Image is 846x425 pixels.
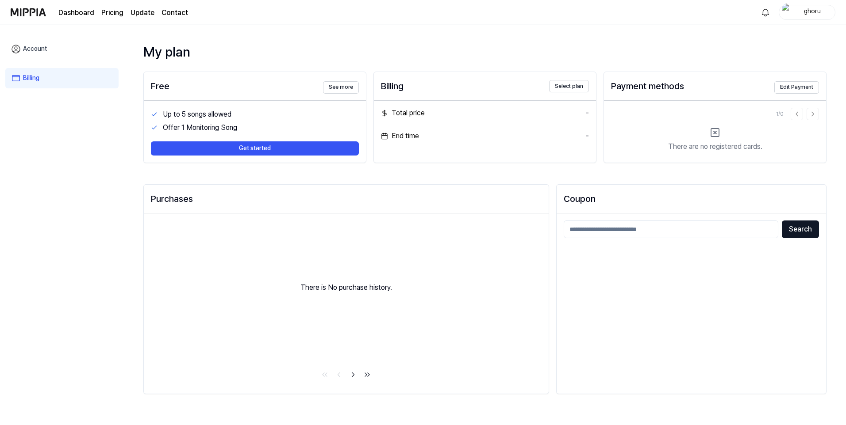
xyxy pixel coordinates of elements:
div: - [586,108,589,118]
div: Up to 5 songs allowed [163,109,359,120]
a: Pricing [101,8,123,18]
button: Get started [151,141,359,156]
a: Go to first page [319,368,331,381]
div: 1 / 0 [776,110,784,118]
a: Go to last page [361,368,373,381]
div: Billing [381,79,404,93]
h2: Coupon [564,192,819,206]
img: 알림 [760,7,771,18]
a: See more [323,79,359,93]
a: Update [131,8,154,18]
a: Go to next page [347,368,359,381]
div: Total price [381,108,425,118]
button: profileghoru [779,5,835,20]
button: See more [323,81,359,94]
button: Select plan [549,80,589,92]
a: Billing [5,68,119,88]
div: Purchases [151,192,542,206]
div: Payment methods [611,79,684,93]
div: End time [381,131,419,141]
div: There are no registered cards. [668,141,762,152]
a: Dashboard [58,8,94,18]
a: Contact [162,8,188,18]
div: Free [151,79,169,93]
nav: pagination [144,368,549,383]
div: ghoru [795,7,830,17]
a: Edit Payment [774,79,819,93]
div: Offer 1 Monitoring Song [163,122,359,133]
img: profile [782,4,792,21]
div: There is No purchase history. [144,213,549,361]
div: My plan [143,42,827,61]
button: Search [782,220,819,238]
a: Go to previous page [333,368,345,381]
a: Account [5,39,119,59]
div: - [586,131,589,141]
button: Edit Payment [774,81,819,94]
a: Get started [151,134,359,156]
